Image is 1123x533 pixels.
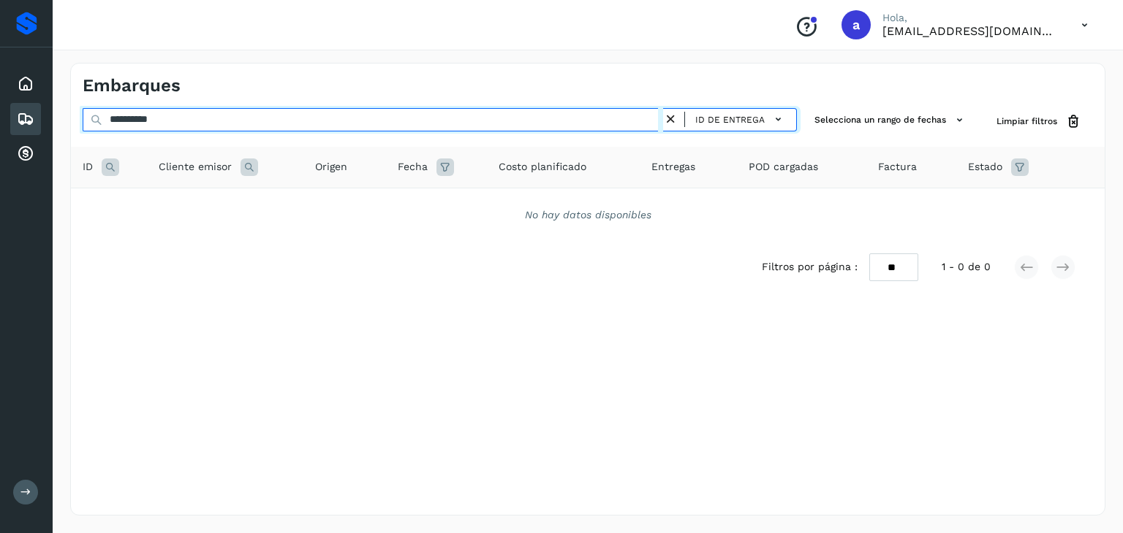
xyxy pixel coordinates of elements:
p: aux.facturacion@atpilot.mx [882,24,1058,38]
span: Fecha [398,159,428,175]
span: Limpiar filtros [997,115,1057,128]
span: Estado [968,159,1002,175]
span: Origen [315,159,347,175]
span: ID [83,159,93,175]
span: 1 - 0 de 0 [942,259,991,275]
div: Inicio [10,68,41,100]
span: Entregas [651,159,695,175]
span: ID de entrega [695,113,765,126]
span: Cliente emisor [159,159,232,175]
span: Filtros por página : [762,259,858,275]
button: Selecciona un rango de fechas [809,108,973,132]
span: Costo planificado [499,159,586,175]
span: Factura [878,159,917,175]
h4: Embarques [83,75,181,96]
span: POD cargadas [749,159,818,175]
button: ID de entrega [691,109,790,130]
div: No hay datos disponibles [90,207,1086,223]
div: Cuentas por cobrar [10,138,41,170]
div: Embarques [10,103,41,135]
button: Limpiar filtros [985,108,1093,135]
p: Hola, [882,12,1058,24]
